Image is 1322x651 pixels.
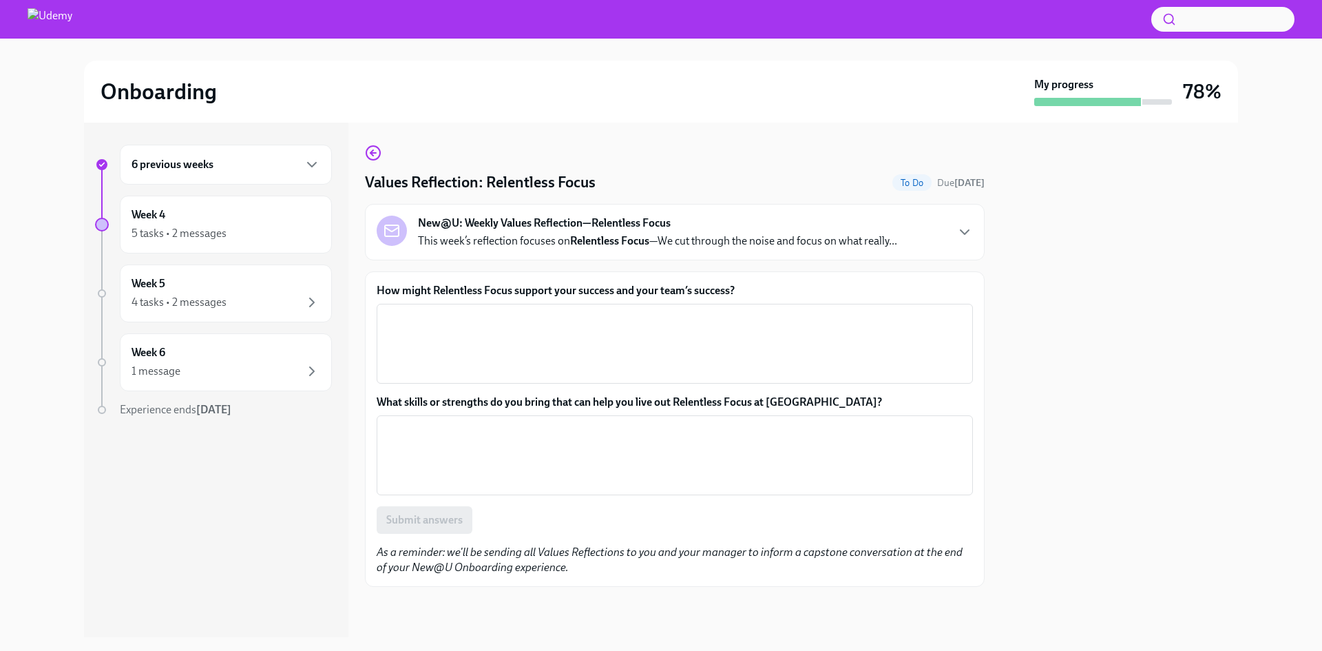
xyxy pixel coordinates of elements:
[132,207,165,223] h6: Week 4
[937,177,985,189] span: Due
[377,283,973,298] label: How might Relentless Focus support your success and your team’s success?
[28,8,72,30] img: Udemy
[1183,79,1221,104] h3: 78%
[892,178,932,188] span: To Do
[101,78,217,105] h2: Onboarding
[132,276,165,291] h6: Week 5
[937,176,985,189] span: October 6th, 2025 13:00
[132,157,213,172] h6: 6 previous weeks
[954,177,985,189] strong: [DATE]
[365,172,596,193] h4: Values Reflection: Relentless Focus
[95,265,332,322] a: Week 54 tasks • 2 messages
[570,234,649,247] strong: Relentless Focus
[418,216,671,231] strong: New@U: Weekly Values Reflection—Relentless Focus
[377,395,973,410] label: What skills or strengths do you bring that can help you live out Relentless Focus at [GEOGRAPHIC_...
[95,196,332,254] a: Week 45 tasks • 2 messages
[132,364,180,379] div: 1 message
[132,226,227,241] div: 5 tasks • 2 messages
[1034,77,1093,92] strong: My progress
[196,403,231,416] strong: [DATE]
[418,234,897,249] p: This week’s reflection focuses on —We cut through the noise and focus on what really...
[377,546,963,574] em: As a reminder: we'll be sending all Values Reflections to you and your manager to inform a capsto...
[120,145,332,185] div: 6 previous weeks
[132,295,227,310] div: 4 tasks • 2 messages
[132,345,165,360] h6: Week 6
[120,403,231,416] span: Experience ends
[95,333,332,391] a: Week 61 message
